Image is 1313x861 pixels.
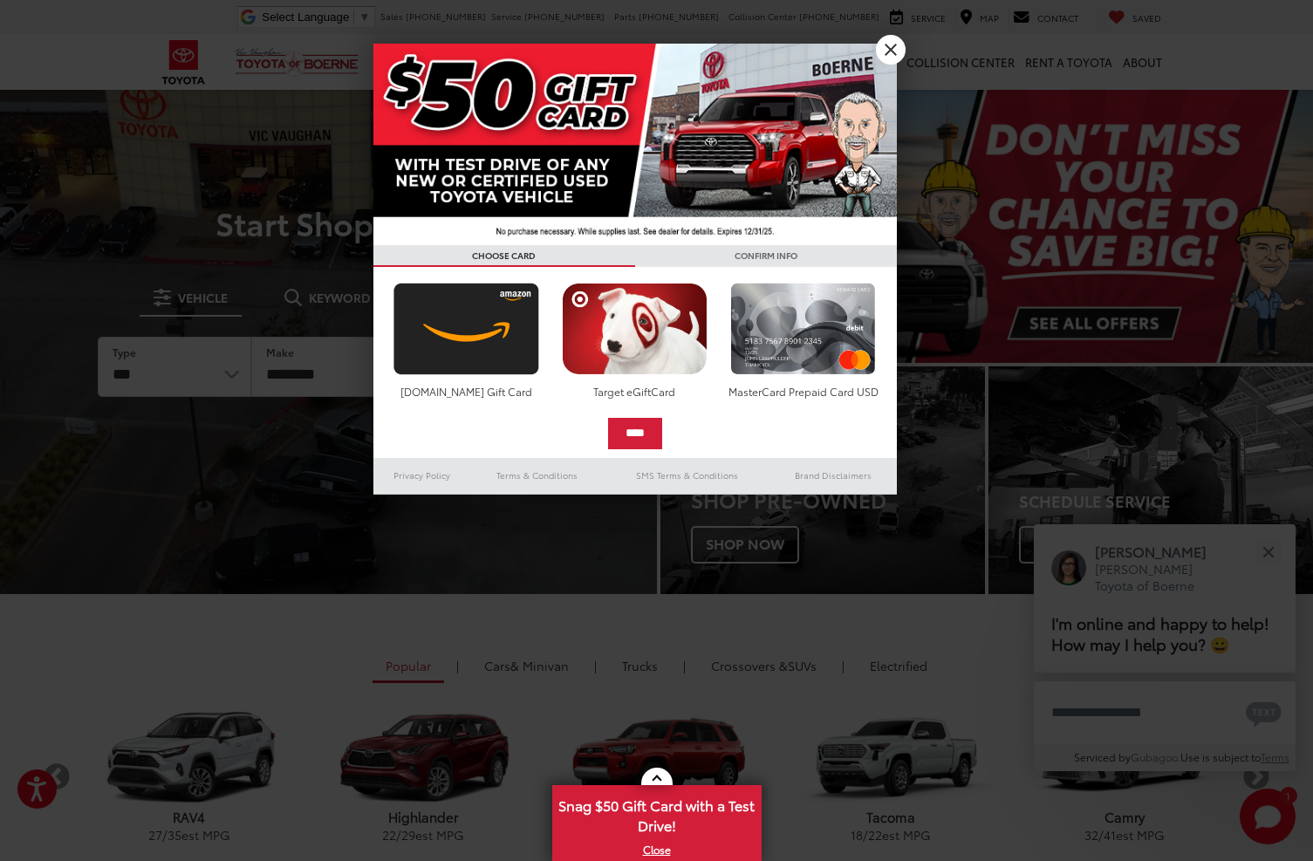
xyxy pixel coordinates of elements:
[726,384,880,399] div: MasterCard Prepaid Card USD
[769,465,897,486] a: Brand Disclaimers
[554,787,760,840] span: Snag $50 Gift Card with a Test Drive!
[389,283,544,375] img: amazoncard.png
[373,465,471,486] a: Privacy Policy
[373,245,635,267] h3: CHOOSE CARD
[557,384,712,399] div: Target eGiftCard
[470,465,604,486] a: Terms & Conditions
[557,283,712,375] img: targetcard.png
[635,245,897,267] h3: CONFIRM INFO
[373,44,897,245] img: 42635_top_851395.jpg
[726,283,880,375] img: mastercard.png
[389,384,544,399] div: [DOMAIN_NAME] Gift Card
[605,465,769,486] a: SMS Terms & Conditions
